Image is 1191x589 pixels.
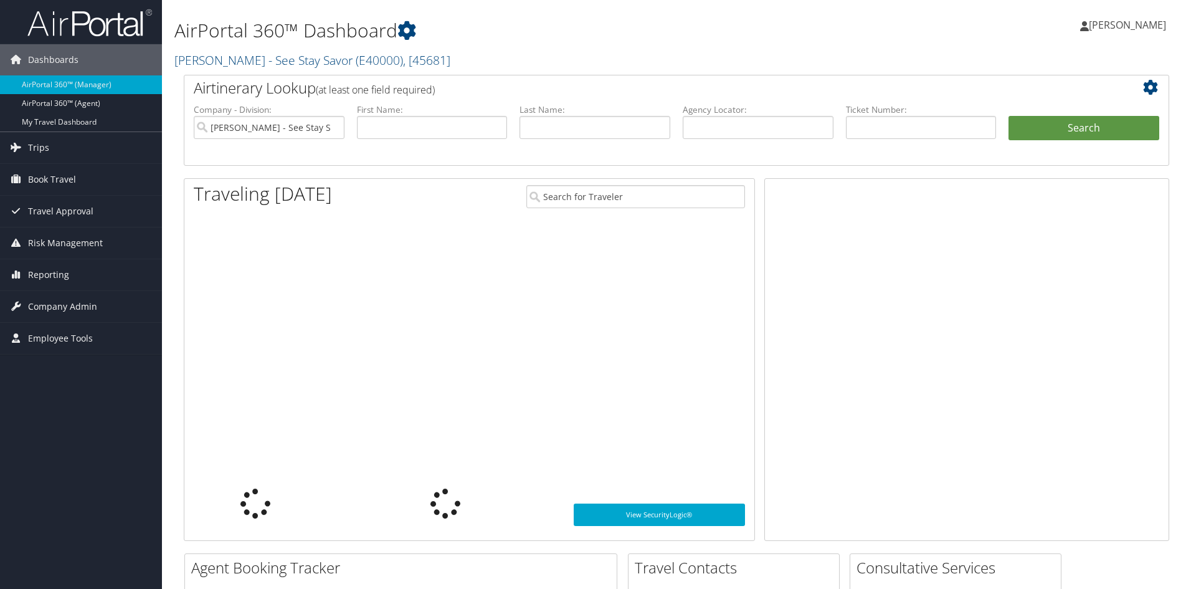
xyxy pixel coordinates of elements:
[27,8,152,37] img: airportal-logo.png
[191,557,617,578] h2: Agent Booking Tracker
[28,227,103,259] span: Risk Management
[28,291,97,322] span: Company Admin
[1008,116,1159,141] button: Search
[683,103,833,116] label: Agency Locator:
[520,103,670,116] label: Last Name:
[1080,6,1179,44] a: [PERSON_NAME]
[1089,18,1166,32] span: [PERSON_NAME]
[28,164,76,195] span: Book Travel
[316,83,435,97] span: (at least one field required)
[174,52,450,69] a: [PERSON_NAME] - See Stay Savor
[194,181,332,207] h1: Traveling [DATE]
[28,44,78,75] span: Dashboards
[194,103,344,116] label: Company - Division:
[28,196,93,227] span: Travel Approval
[403,52,450,69] span: , [ 45681 ]
[357,103,508,116] label: First Name:
[574,504,745,526] a: View SecurityLogic®
[635,557,839,578] h2: Travel Contacts
[194,77,1077,98] h2: Airtinerary Lookup
[526,185,745,208] input: Search for Traveler
[28,259,69,290] span: Reporting
[846,103,997,116] label: Ticket Number:
[28,132,49,163] span: Trips
[174,17,844,44] h1: AirPortal 360™ Dashboard
[856,557,1061,578] h2: Consultative Services
[356,52,403,69] span: ( E40000 )
[28,323,93,354] span: Employee Tools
